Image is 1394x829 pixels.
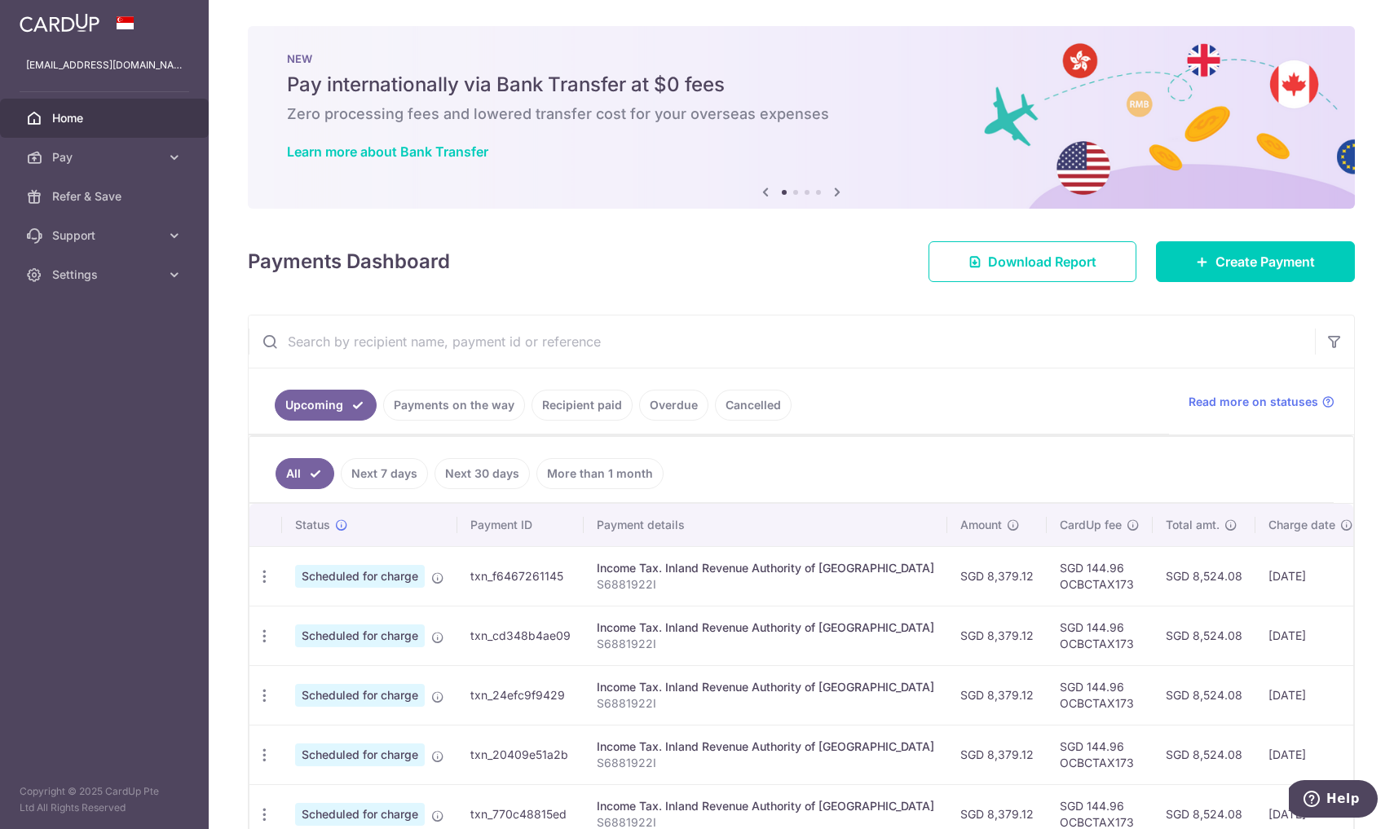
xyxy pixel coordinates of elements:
span: Refer & Save [52,188,160,205]
td: SGD 8,379.12 [947,725,1047,784]
a: Next 30 days [435,458,530,489]
td: SGD 8,379.12 [947,606,1047,665]
h6: Zero processing fees and lowered transfer cost for your overseas expenses [287,104,1316,124]
td: [DATE] [1255,546,1366,606]
a: Download Report [929,241,1136,282]
div: Income Tax. Inland Revenue Authority of [GEOGRAPHIC_DATA] [597,560,934,576]
span: Scheduled for charge [295,624,425,647]
span: Scheduled for charge [295,803,425,826]
a: Create Payment [1156,241,1355,282]
a: Read more on statuses [1189,394,1334,410]
iframe: Opens a widget where you can find more information [1289,780,1378,821]
td: [DATE] [1255,606,1366,665]
div: Income Tax. Inland Revenue Authority of [GEOGRAPHIC_DATA] [597,739,934,755]
span: Charge date [1268,517,1335,533]
span: CardUp fee [1060,517,1122,533]
td: SGD 144.96 OCBCTAX173 [1047,606,1153,665]
p: S6881922I [597,576,934,593]
td: SGD 144.96 OCBCTAX173 [1047,665,1153,725]
span: Total amt. [1166,517,1220,533]
a: Cancelled [715,390,792,421]
span: Status [295,517,330,533]
span: Pay [52,149,160,165]
img: Bank transfer banner [248,26,1355,209]
span: Create Payment [1215,252,1315,271]
a: Recipient paid [532,390,633,421]
td: SGD 8,524.08 [1153,725,1255,784]
th: Payment ID [457,504,584,546]
a: Next 7 days [341,458,428,489]
p: S6881922I [597,755,934,771]
td: SGD 8,524.08 [1153,546,1255,606]
p: [EMAIL_ADDRESS][DOMAIN_NAME] [26,57,183,73]
div: Income Tax. Inland Revenue Authority of [GEOGRAPHIC_DATA] [597,798,934,814]
p: S6881922I [597,695,934,712]
span: Scheduled for charge [295,684,425,707]
div: Income Tax. Inland Revenue Authority of [GEOGRAPHIC_DATA] [597,620,934,636]
a: All [276,458,334,489]
td: txn_f6467261145 [457,546,584,606]
td: txn_20409e51a2b [457,725,584,784]
span: Amount [960,517,1002,533]
p: NEW [287,52,1316,65]
a: Payments on the way [383,390,525,421]
td: SGD 8,379.12 [947,546,1047,606]
h5: Pay internationally via Bank Transfer at $0 fees [287,72,1316,98]
a: Overdue [639,390,708,421]
td: SGD 8,524.08 [1153,606,1255,665]
span: Support [52,227,160,244]
td: [DATE] [1255,725,1366,784]
td: SGD 144.96 OCBCTAX173 [1047,725,1153,784]
span: Download Report [988,252,1096,271]
div: Income Tax. Inland Revenue Authority of [GEOGRAPHIC_DATA] [597,679,934,695]
td: SGD 8,524.08 [1153,665,1255,725]
td: SGD 144.96 OCBCTAX173 [1047,546,1153,606]
td: SGD 8,379.12 [947,665,1047,725]
span: Settings [52,267,160,283]
span: Read more on statuses [1189,394,1318,410]
th: Payment details [584,504,947,546]
td: txn_cd348b4ae09 [457,606,584,665]
p: S6881922I [597,636,934,652]
td: [DATE] [1255,665,1366,725]
a: Upcoming [275,390,377,421]
span: Scheduled for charge [295,565,425,588]
a: Learn more about Bank Transfer [287,143,488,160]
span: Scheduled for charge [295,743,425,766]
span: Home [52,110,160,126]
img: CardUp [20,13,99,33]
h4: Payments Dashboard [248,247,450,276]
a: More than 1 month [536,458,664,489]
td: txn_24efc9f9429 [457,665,584,725]
input: Search by recipient name, payment id or reference [249,315,1315,368]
